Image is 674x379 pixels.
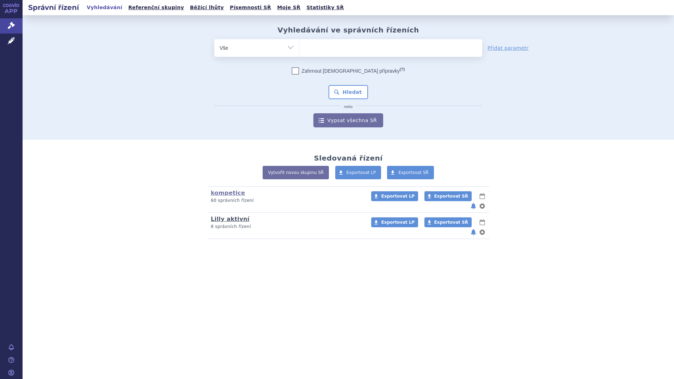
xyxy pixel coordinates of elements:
[335,166,381,179] a: Exportovat LP
[277,26,419,34] h2: Vyhledávání ve správních řízeních
[371,191,418,201] a: Exportovat LP
[400,67,405,72] abbr: (?)
[424,217,472,227] a: Exportovat SŘ
[211,189,245,196] a: kompetice
[381,220,415,225] span: Exportovat LP
[329,85,368,99] button: Hledat
[470,202,477,210] button: notifikace
[479,192,486,200] button: lhůty
[434,194,468,199] span: Exportovat SŘ
[211,198,362,204] p: 60 správních řízení
[211,216,250,222] a: Lilly aktivní
[381,194,415,199] span: Exportovat LP
[188,3,226,12] a: Běžící lhůty
[314,154,382,162] h2: Sledovaná řízení
[398,170,429,175] span: Exportovat SŘ
[292,67,405,74] label: Zahrnout [DEMOGRAPHIC_DATA] přípravky
[304,3,346,12] a: Statistiky SŘ
[211,224,362,230] p: 8 správních řízení
[341,105,356,109] i: nebo
[313,113,383,127] a: Vypsat všechna SŘ
[479,218,486,227] button: lhůty
[228,3,273,12] a: Písemnosti SŘ
[85,3,124,12] a: Vyhledávání
[488,44,529,52] a: Přidat parametr
[387,166,434,179] a: Exportovat SŘ
[434,220,468,225] span: Exportovat SŘ
[470,228,477,236] button: notifikace
[479,202,486,210] button: nastavení
[424,191,472,201] a: Exportovat SŘ
[371,217,418,227] a: Exportovat LP
[126,3,186,12] a: Referenční skupiny
[263,166,329,179] a: Vytvořit novou skupinu SŘ
[23,2,85,12] h2: Správní řízení
[275,3,302,12] a: Moje SŘ
[347,170,376,175] span: Exportovat LP
[479,228,486,236] button: nastavení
